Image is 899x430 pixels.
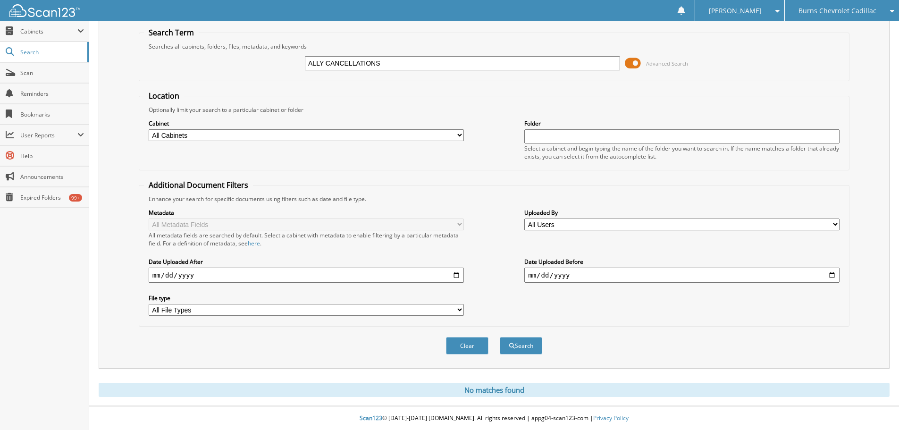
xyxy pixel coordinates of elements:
[500,337,542,354] button: Search
[20,131,77,139] span: User Reports
[144,180,253,190] legend: Additional Document Filters
[149,119,464,127] label: Cabinet
[20,152,84,160] span: Help
[524,144,840,160] div: Select a cabinet and begin typing the name of the folder you want to search in. If the name match...
[144,27,199,38] legend: Search Term
[646,60,688,67] span: Advanced Search
[149,258,464,266] label: Date Uploaded After
[20,194,84,202] span: Expired Folders
[20,173,84,181] span: Announcements
[248,239,260,247] a: here
[798,8,876,14] span: Burns Chevrolet Cadillac
[89,407,899,430] div: © [DATE]-[DATE] [DOMAIN_NAME]. All rights reserved | appg04-scan123-com |
[9,4,80,17] img: scan123-logo-white.svg
[20,90,84,98] span: Reminders
[524,209,840,217] label: Uploaded By
[446,337,488,354] button: Clear
[524,268,840,283] input: end
[144,106,844,114] div: Optionally limit your search to a particular cabinet or folder
[149,294,464,302] label: File type
[20,27,77,35] span: Cabinets
[149,268,464,283] input: start
[144,91,184,101] legend: Location
[144,195,844,203] div: Enhance your search for specific documents using filters such as date and file type.
[20,110,84,118] span: Bookmarks
[20,69,84,77] span: Scan
[360,414,382,422] span: Scan123
[149,231,464,247] div: All metadata fields are searched by default. Select a cabinet with metadata to enable filtering b...
[149,209,464,217] label: Metadata
[144,42,844,51] div: Searches all cabinets, folders, files, metadata, and keywords
[524,119,840,127] label: Folder
[709,8,762,14] span: [PERSON_NAME]
[69,194,82,202] div: 99+
[20,48,83,56] span: Search
[593,414,629,422] a: Privacy Policy
[524,258,840,266] label: Date Uploaded Before
[99,383,890,397] div: No matches found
